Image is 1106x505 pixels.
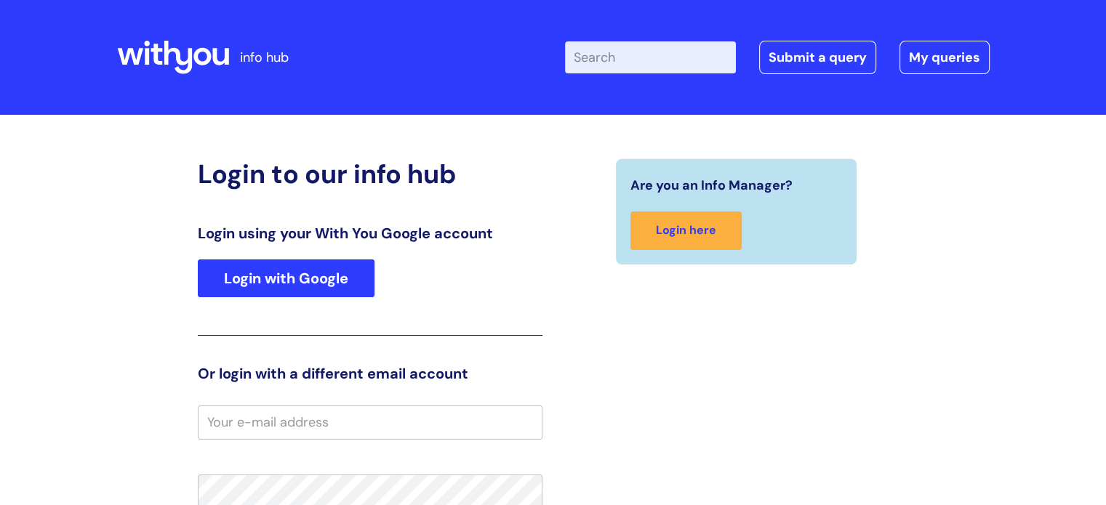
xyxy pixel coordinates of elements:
[630,174,793,197] span: Are you an Info Manager?
[240,46,289,69] p: info hub
[198,158,542,190] h2: Login to our info hub
[630,211,742,250] a: Login here
[899,41,990,74] a: My queries
[198,365,542,382] h3: Or login with a different email account
[565,41,736,73] input: Search
[198,405,542,439] input: Your e-mail address
[198,225,542,242] h3: Login using your With You Google account
[198,259,374,297] a: Login with Google
[759,41,876,74] a: Submit a query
